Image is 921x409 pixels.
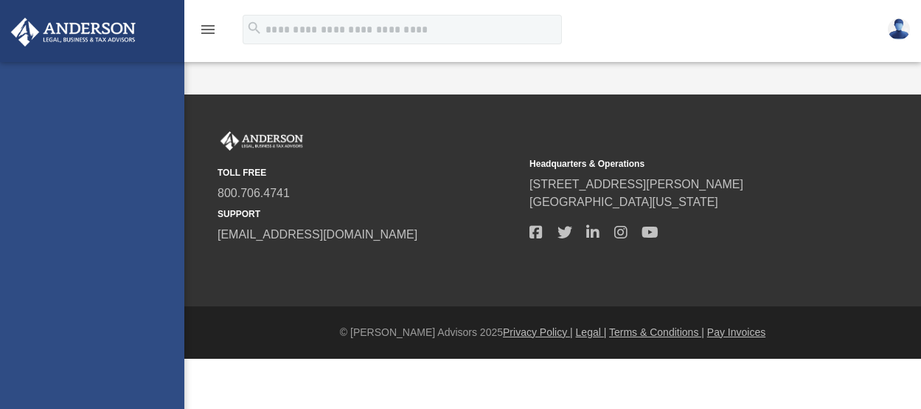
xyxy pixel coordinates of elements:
small: SUPPORT [218,207,519,221]
i: menu [199,21,217,38]
a: 800.706.4741 [218,187,290,199]
a: menu [199,28,217,38]
i: search [246,20,263,36]
a: [EMAIL_ADDRESS][DOMAIN_NAME] [218,228,417,241]
a: Terms & Conditions | [609,326,704,338]
a: Privacy Policy | [503,326,573,338]
div: © [PERSON_NAME] Advisors 2025 [184,325,921,340]
small: TOLL FREE [218,166,519,179]
img: Anderson Advisors Platinum Portal [218,131,306,151]
a: Legal | [576,326,607,338]
img: Anderson Advisors Platinum Portal [7,18,140,47]
a: [GEOGRAPHIC_DATA][US_STATE] [529,196,718,208]
a: [STREET_ADDRESS][PERSON_NAME] [529,178,743,190]
a: Pay Invoices [707,326,765,338]
small: Headquarters & Operations [529,157,831,171]
img: User Pic [888,18,910,40]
